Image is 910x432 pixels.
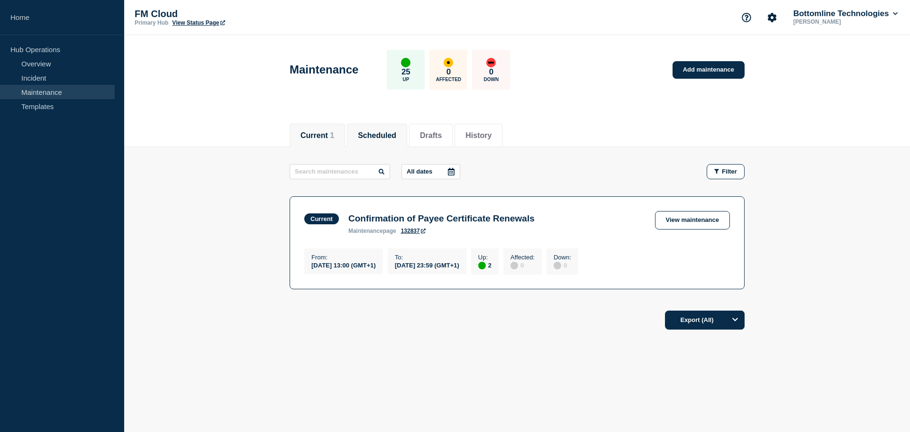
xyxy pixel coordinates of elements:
[465,131,491,140] button: History
[395,254,459,261] p: To :
[486,58,496,67] div: down
[172,19,225,26] a: View Status Page
[478,262,486,269] div: up
[330,131,334,139] span: 1
[478,254,491,261] p: Up :
[478,261,491,269] div: 2
[402,77,409,82] p: Up
[311,261,376,269] div: [DATE] 13:00 (GMT+1)
[300,131,334,140] button: Current 1
[348,228,396,234] p: page
[510,254,535,261] p: Affected :
[726,311,745,330] button: Options
[395,261,459,269] div: [DATE] 23:59 (GMT+1)
[311,254,376,261] p: From :
[792,18,890,25] p: [PERSON_NAME]
[420,131,442,140] button: Drafts
[446,67,451,77] p: 0
[348,228,383,234] span: maintenance
[665,311,745,330] button: Export (All)
[554,254,571,261] p: Down :
[510,262,518,269] div: disabled
[310,215,333,222] div: Current
[554,262,561,269] div: disabled
[554,261,571,269] div: 0
[762,8,782,28] button: Account settings
[673,61,745,79] a: Add maintenance
[489,67,493,77] p: 0
[290,164,390,179] input: Search maintenances
[436,77,461,82] p: Affected
[737,8,756,28] button: Support
[348,213,535,224] h3: Confirmation of Payee Certificate Renewals
[444,58,453,67] div: affected
[722,168,737,175] span: Filter
[135,19,168,26] p: Primary Hub
[358,131,396,140] button: Scheduled
[407,168,432,175] p: All dates
[290,63,358,76] h1: Maintenance
[401,58,410,67] div: up
[401,67,410,77] p: 25
[135,9,324,19] p: FM Cloud
[655,211,730,230] a: View maintenance
[401,228,426,234] a: 132837
[484,77,499,82] p: Down
[792,9,900,18] button: Bottomline Technologies
[510,261,535,269] div: 0
[401,164,460,179] button: All dates
[707,164,745,179] button: Filter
